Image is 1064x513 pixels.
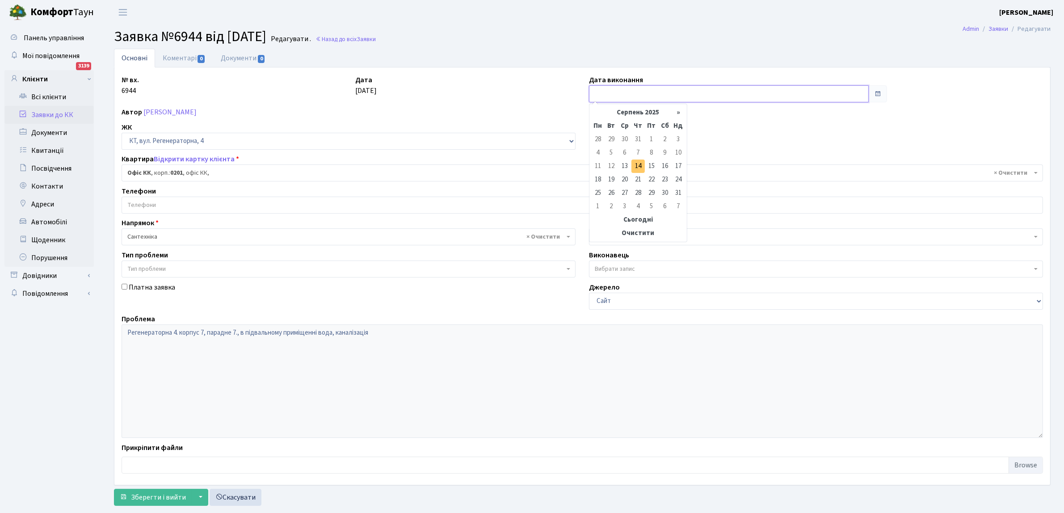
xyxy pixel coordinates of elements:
td: 2 [658,133,672,146]
span: Мої повідомлення [22,51,80,61]
input: Телефони [122,197,1043,213]
textarea: Регенераторна 4. корпус 7, парадне 7., в підвальному приміщенні вода, каналізація [122,324,1043,438]
th: Сб [658,119,672,133]
a: Скасувати [210,489,261,506]
th: » [672,106,685,119]
td: 16 [658,160,672,173]
a: Довідники [4,267,94,285]
label: Платна заявка [129,282,175,293]
b: Офіс КК [127,168,151,177]
label: Дата виконання [589,75,643,85]
a: Квитанції [4,142,94,160]
a: Заявки до КК [4,106,94,124]
img: logo.png [9,4,27,21]
span: Видалити всі елементи [994,168,1027,177]
th: Вт [605,119,618,133]
td: 6 [618,146,631,160]
td: 13 [618,160,631,173]
a: Панель управління [4,29,94,47]
label: ЖК [122,122,132,133]
a: Адреси [4,195,94,213]
label: Проблема [122,314,155,324]
td: 5 [605,146,618,160]
td: 17 [672,160,685,173]
label: Тип проблеми [122,250,168,261]
span: Таун [30,5,94,20]
td: 29 [645,186,658,200]
td: 11 [591,160,605,173]
td: 7 [672,200,685,213]
span: 0 [198,55,205,63]
div: 6944 [115,75,349,102]
label: Виконавець [589,250,629,261]
a: Щоденник [4,231,94,249]
span: Сантехніка [122,228,576,245]
label: Прикріпити файли [122,442,183,453]
button: Переключити навігацію [112,5,134,20]
a: Коментарі [155,49,213,67]
span: Заявки [357,35,376,43]
td: 15 [645,160,658,173]
button: Зберегти і вийти [114,489,192,506]
span: <b>Офіс КК</b>, корп.: <b>0201</b>, офіс КК, [122,164,1043,181]
td: 5 [645,200,658,213]
td: 3 [618,200,631,213]
a: Назад до всіхЗаявки [315,35,376,43]
label: Напрямок [122,218,159,228]
b: Комфорт [30,5,73,19]
th: Ср [618,119,631,133]
span: <b>Офіс КК</b>, корп.: <b>0201</b>, офіс КК, [127,168,1032,177]
a: Контакти [4,177,94,195]
td: 20 [618,173,631,186]
td: 30 [618,133,631,146]
a: Клієнти [4,70,94,88]
a: Порушення [4,249,94,267]
td: 31 [631,133,645,146]
a: Відкрити картку клієнта [154,154,235,164]
li: Редагувати [1008,24,1051,34]
th: Чт [631,119,645,133]
small: Редагувати . [269,35,311,43]
td: 8 [645,146,658,160]
span: Вибрати запис [595,265,635,273]
b: 0201 [170,168,183,177]
td: 24 [672,173,685,186]
td: 25 [591,186,605,200]
th: Очистити [591,227,685,240]
span: Заявка №6944 від [DATE] [114,26,266,47]
td: 2 [605,200,618,213]
a: Посвідчення [4,160,94,177]
div: [DATE] [349,75,582,102]
td: 21 [631,173,645,186]
label: Дата [355,75,372,85]
label: № вх. [122,75,139,85]
th: Пн [591,119,605,133]
a: Всі клієнти [4,88,94,106]
a: Документи [4,124,94,142]
td: 19 [605,173,618,186]
td: 23 [658,173,672,186]
a: [PERSON_NAME] [999,7,1053,18]
label: Квартира [122,154,239,164]
th: Пт [645,119,658,133]
td: 6 [658,200,672,213]
b: [PERSON_NAME] [999,8,1053,17]
a: Повідомлення [4,285,94,303]
td: 29 [605,133,618,146]
a: Admin [963,24,979,34]
a: Автомобілі [4,213,94,231]
a: Документи [213,49,273,67]
td: 12 [605,160,618,173]
a: Заявки [988,24,1008,34]
span: Сантехніка [127,232,564,241]
a: [PERSON_NAME] [143,107,197,117]
td: 4 [631,200,645,213]
th: Сьогодні [591,213,685,227]
td: 4 [591,146,605,160]
td: 22 [645,173,658,186]
label: Джерело [589,282,620,293]
td: 1 [591,200,605,213]
td: 14 [631,160,645,173]
a: Мої повідомлення3139 [4,47,94,65]
span: Тип проблеми [127,265,166,273]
